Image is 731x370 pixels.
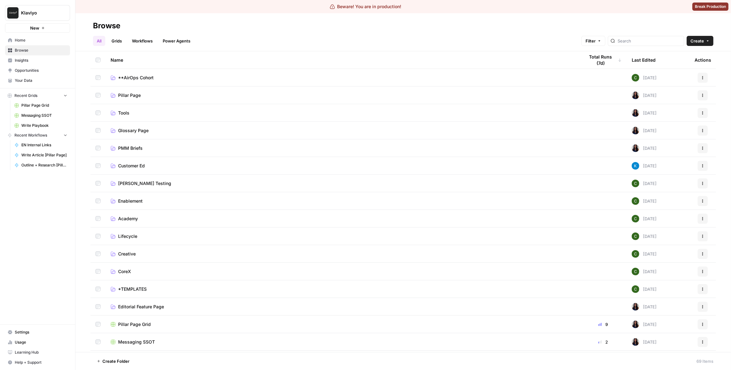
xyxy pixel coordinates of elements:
[5,347,70,357] a: Learning Hub
[7,7,19,19] img: Klaviyo Logo
[118,127,149,134] span: Glossary Page
[21,162,67,168] span: Outline + Research [Pillar Page]
[30,25,39,31] span: New
[5,23,70,33] button: New
[15,329,67,335] span: Settings
[632,92,657,99] div: [DATE]
[5,91,70,100] button: Recent Grids
[5,5,70,21] button: Workspace: Klaviyo
[111,92,575,98] a: Pillar Page
[15,58,67,63] span: Insights
[111,216,575,222] a: Academy
[585,339,622,345] div: 2
[632,250,639,258] img: 14qrvic887bnlg6dzgoj39zarp80
[111,233,575,239] a: Lifecycle
[687,36,713,46] button: Create
[111,321,575,328] a: Pillar Page Grid
[14,93,37,98] span: Recent Grids
[111,268,575,275] a: CoreX
[696,358,713,364] div: 69 Items
[118,110,129,116] span: Tools
[118,92,141,98] span: Pillar Page
[21,152,67,158] span: Write Article [Pillar Page]
[632,74,639,81] img: 14qrvic887bnlg6dzgoj39zarp80
[118,286,147,292] span: *TEMPLATES
[632,144,639,152] img: rox323kbkgutb4wcij4krxobkpon
[692,3,728,11] button: Break Production
[632,215,639,222] img: 14qrvic887bnlg6dzgoj39zarp80
[632,109,657,117] div: [DATE]
[5,65,70,76] a: Opportunities
[111,339,575,345] a: Messaging SSOT
[118,180,171,187] span: [PERSON_NAME] Testing
[632,127,657,134] div: [DATE]
[15,350,67,355] span: Learning Hub
[12,140,70,150] a: EN Internal Links
[21,113,67,118] span: Messaging SSOT
[695,4,726,9] span: Break Production
[632,285,657,293] div: [DATE]
[5,327,70,337] a: Settings
[632,180,639,187] img: 14qrvic887bnlg6dzgoj39zarp80
[632,303,657,311] div: [DATE]
[111,286,575,292] a: *TEMPLATES
[632,285,639,293] img: 14qrvic887bnlg6dzgoj39zarp80
[585,51,622,69] div: Total Runs (7d)
[5,337,70,347] a: Usage
[632,233,639,240] img: 14qrvic887bnlg6dzgoj39zarp80
[632,321,657,328] div: [DATE]
[5,76,70,86] a: Your Data
[111,75,575,81] a: **AirOps Cohort
[632,51,656,69] div: Last Edited
[632,74,657,81] div: [DATE]
[118,321,151,328] span: Pillar Page Grid
[632,321,639,328] img: rox323kbkgutb4wcij4krxobkpon
[102,358,129,364] span: Create Folder
[690,38,704,44] span: Create
[111,127,575,134] a: Glossary Page
[128,36,156,46] a: Workflows
[108,36,126,46] a: Grids
[632,127,639,134] img: rox323kbkgutb4wcij4krxobkpon
[111,198,575,204] a: Enablement
[21,142,67,148] span: EN Internal Links
[93,21,120,31] div: Browse
[632,197,657,205] div: [DATE]
[118,75,154,81] span: **AirOps Cohort
[585,321,622,328] div: 9
[15,48,67,53] span: Browse
[618,38,681,44] input: Search
[111,110,575,116] a: Tools
[111,304,575,310] a: Editorial Feature Page
[5,45,70,55] a: Browse
[632,338,639,346] img: rox323kbkgutb4wcij4krxobkpon
[118,304,164,310] span: Editorial Feature Page
[118,163,145,169] span: Customer Ed
[118,268,131,275] span: CoreX
[93,356,133,366] button: Create Folder
[586,38,596,44] span: Filter
[111,180,575,187] a: [PERSON_NAME] Testing
[111,163,575,169] a: Customer Ed
[21,10,59,16] span: Klaviyo
[632,233,657,240] div: [DATE]
[118,251,136,257] span: Creative
[632,92,639,99] img: rox323kbkgutb4wcij4krxobkpon
[5,55,70,65] a: Insights
[21,123,67,128] span: Write Playbook
[330,3,401,10] div: Beware! You are in production!
[118,339,155,345] span: Messaging SSOT
[21,103,67,108] span: Pillar Page Grid
[632,250,657,258] div: [DATE]
[632,197,639,205] img: 14qrvic887bnlg6dzgoj39zarp80
[632,338,657,346] div: [DATE]
[5,131,70,140] button: Recent Workflows
[111,145,575,151] a: PMM Briefs
[14,132,47,138] span: Recent Workflows
[118,198,143,204] span: Enablement
[632,162,639,170] img: zdhmu8j9dpt46ofesn2i0ad6n35e
[118,233,137,239] span: Lifecycle
[12,150,70,160] a: Write Article [Pillar Page]
[581,36,605,46] button: Filter
[12,110,70,121] a: Messaging SSOT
